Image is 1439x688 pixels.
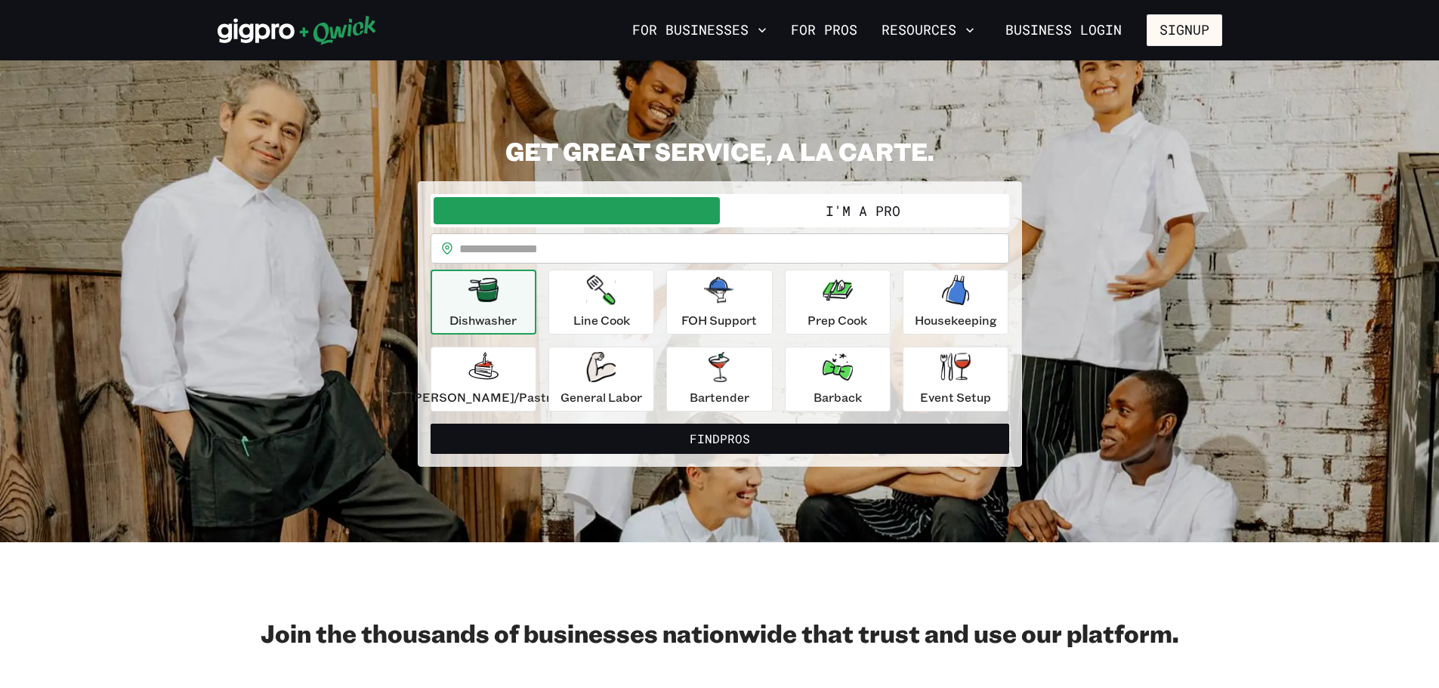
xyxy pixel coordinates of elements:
[666,347,772,412] button: Bartender
[785,17,863,43] a: For Pros
[681,311,757,329] p: FOH Support
[431,347,536,412] button: [PERSON_NAME]/Pastry
[920,388,991,406] p: Event Setup
[409,388,557,406] p: [PERSON_NAME]/Pastry
[548,347,654,412] button: General Labor
[434,197,720,224] button: I'm a Business
[903,347,1008,412] button: Event Setup
[626,17,773,43] button: For Businesses
[431,270,536,335] button: Dishwasher
[814,388,862,406] p: Barback
[449,311,517,329] p: Dishwasher
[218,618,1222,648] h2: Join the thousands of businesses nationwide that trust and use our platform.
[1147,14,1222,46] button: Signup
[785,347,891,412] button: Barback
[431,424,1009,454] button: FindPros
[903,270,1008,335] button: Housekeeping
[690,388,749,406] p: Bartender
[720,197,1006,224] button: I'm a Pro
[666,270,772,335] button: FOH Support
[875,17,980,43] button: Resources
[573,311,630,329] p: Line Cook
[548,270,654,335] button: Line Cook
[993,14,1135,46] a: Business Login
[915,311,997,329] p: Housekeeping
[785,270,891,335] button: Prep Cook
[560,388,642,406] p: General Labor
[808,311,867,329] p: Prep Cook
[418,136,1022,166] h2: GET GREAT SERVICE, A LA CARTE.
